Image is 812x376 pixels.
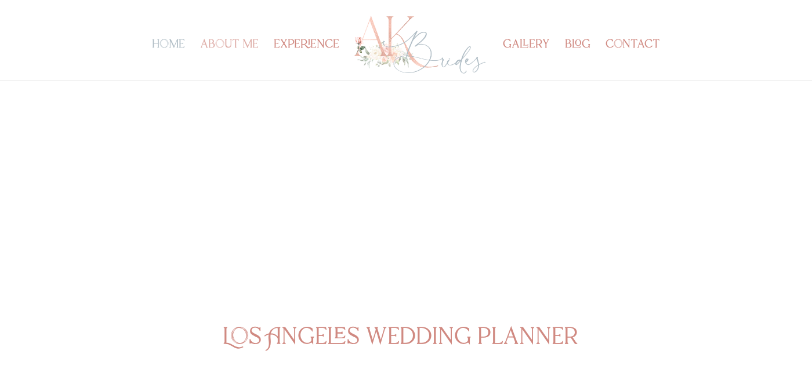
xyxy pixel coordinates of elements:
[274,41,339,81] a: experience
[223,326,590,355] h1: Los Angeles wedding planner
[200,41,259,81] a: about me
[503,41,550,81] a: gallery
[352,13,487,77] img: Los Angeles Wedding Planner - AK Brides
[565,41,590,81] a: blog
[606,41,660,81] a: contact
[152,41,185,81] a: home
